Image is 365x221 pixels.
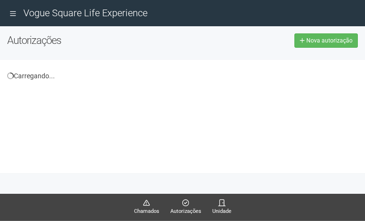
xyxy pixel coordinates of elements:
[134,207,159,216] span: Chamados
[170,199,201,216] a: Autorizações
[212,199,231,216] a: Unidade
[170,207,201,216] span: Autorizações
[134,199,159,216] a: Chamados
[7,72,358,80] div: Carregando...
[212,207,231,216] span: Unidade
[23,7,147,19] span: Vogue Square Life Experience
[7,33,176,48] h2: Autorizações
[294,33,358,48] a: Nova autorização
[306,37,353,44] span: Nova autorização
